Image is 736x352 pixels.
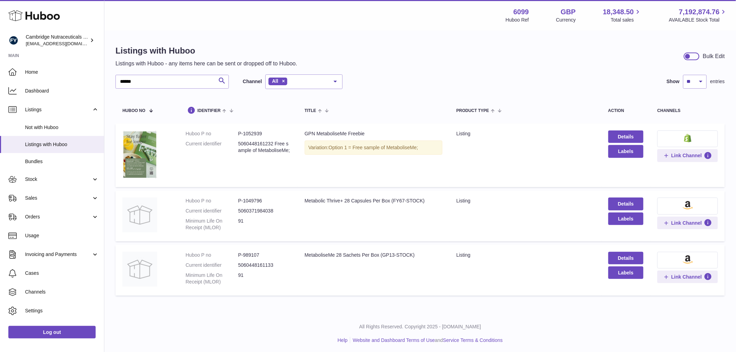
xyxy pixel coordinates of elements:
div: MetaboliseMe 28 Sachets Per Box (GP13-STOCK) [305,252,442,258]
a: Details [608,130,644,143]
label: Channel [243,78,262,85]
div: listing [456,198,594,204]
dt: Minimum Life On Receipt (MLOR) [186,272,238,285]
label: Show [667,78,680,85]
dt: Huboo P no [186,252,238,258]
img: GPN MetaboliseMe Freebie [122,130,157,178]
span: entries [710,78,725,85]
div: Variation: [305,141,442,155]
span: Dashboard [25,88,99,94]
span: Total sales [611,17,642,23]
img: Metabolic Thrive+ 28 Capsules Per Box (FY67-STOCK) [122,198,157,232]
span: Product Type [456,109,489,113]
dd: P-1049796 [238,198,291,204]
dd: 5060448161133 [238,262,291,269]
span: Invoicing and Payments [25,251,91,258]
span: title [305,109,316,113]
span: Huboo no [122,109,145,113]
span: [EMAIL_ADDRESS][DOMAIN_NAME] [26,41,102,46]
span: Cases [25,270,99,277]
span: AVAILABLE Stock Total [669,17,728,23]
div: listing [456,130,594,137]
div: Metabolic Thrive+ 28 Capsules Per Box (FY67-STOCK) [305,198,442,204]
dd: 5060448161232 Free sample of MetaboliseMe; [238,141,291,154]
img: MetaboliseMe 28 Sachets Per Box (GP13-STOCK) [122,252,157,287]
div: GPN MetaboliseMe Freebie [305,130,442,137]
a: 18,348.50 Total sales [603,7,642,23]
a: Log out [8,326,96,338]
span: Sales [25,195,91,201]
img: amazon-small.png [683,255,693,264]
div: Bulk Edit [703,53,725,60]
div: listing [456,252,594,258]
dt: Minimum Life On Receipt (MLOR) [186,218,238,231]
span: Settings [25,307,99,314]
strong: 6099 [513,7,529,17]
span: Not with Huboo [25,124,99,131]
span: Listings with Huboo [25,141,99,148]
span: Link Channel [671,220,702,226]
span: Bundles [25,158,99,165]
span: Channels [25,289,99,295]
dt: Current identifier [186,262,238,269]
button: Link Channel [657,217,718,229]
dd: 91 [238,272,291,285]
a: Details [608,198,644,210]
span: identifier [198,109,221,113]
div: Currency [556,17,576,23]
div: channels [657,109,718,113]
button: Link Channel [657,271,718,283]
div: Cambridge Nutraceuticals Ltd [26,34,88,47]
span: Orders [25,214,91,220]
dt: Huboo P no [186,130,238,137]
button: Labels [608,213,644,225]
dt: Current identifier [186,208,238,214]
div: Huboo Ref [506,17,529,23]
dt: Huboo P no [186,198,238,204]
a: Website and Dashboard Terms of Use [353,337,435,343]
span: Link Channel [671,152,702,159]
button: Link Channel [657,149,718,162]
span: Listings [25,106,91,113]
button: Labels [608,266,644,279]
dd: 5060371984038 [238,208,291,214]
h1: Listings with Huboo [115,45,297,56]
dd: P-1052939 [238,130,291,137]
p: Listings with Huboo - any items here can be sent or dropped off to Huboo. [115,60,297,67]
span: Usage [25,232,99,239]
a: Service Terms & Conditions [443,337,503,343]
button: Labels [608,145,644,158]
div: action [608,109,644,113]
a: 7,192,874.76 AVAILABLE Stock Total [669,7,728,23]
dt: Current identifier [186,141,238,154]
img: shopify-small.png [684,134,691,142]
span: All [272,78,278,84]
strong: GBP [561,7,576,17]
a: Details [608,252,644,264]
a: Help [338,337,348,343]
p: All Rights Reserved. Copyright 2025 - [DOMAIN_NAME] [110,323,730,330]
dd: 91 [238,218,291,231]
dd: P-989107 [238,252,291,258]
span: 7,192,874.76 [679,7,720,17]
li: and [350,337,503,344]
span: Home [25,69,99,75]
span: 18,348.50 [603,7,634,17]
span: Stock [25,176,91,183]
img: huboo@camnutra.com [8,35,19,46]
span: Option 1 = Free sample of MetaboliseMe; [329,145,418,150]
span: Link Channel [671,274,702,280]
img: amazon-small.png [683,201,693,209]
